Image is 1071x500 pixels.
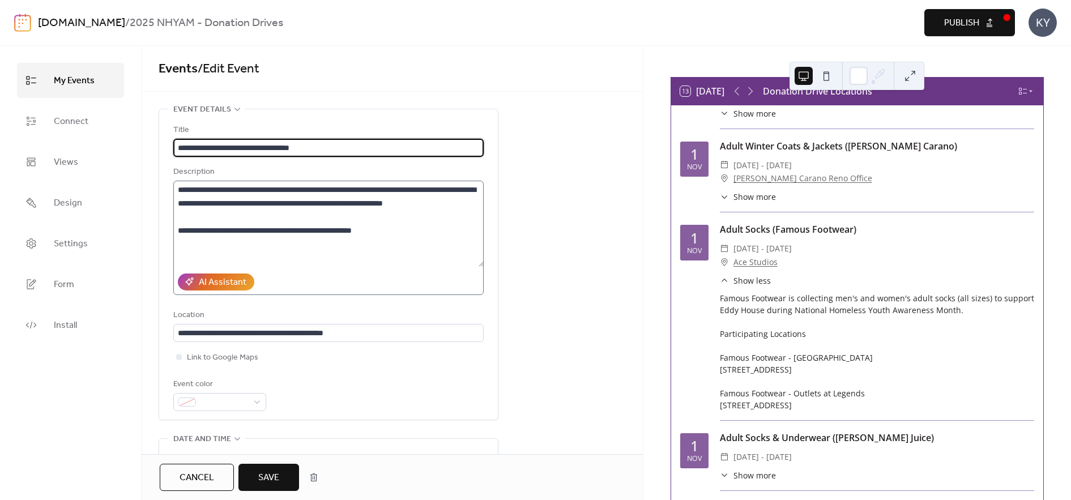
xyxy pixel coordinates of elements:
div: ​ [720,242,729,255]
span: Install [54,317,77,335]
a: Design [17,185,124,220]
a: Events [159,57,198,82]
div: ​ [720,255,729,269]
span: Views [54,153,78,172]
span: / Edit Event [198,57,259,82]
div: ​ [720,450,729,464]
button: Cancel [160,464,234,491]
a: Connect [17,104,124,139]
button: ​Show more [720,469,776,481]
a: [PERSON_NAME] Carano Reno Office [733,172,872,185]
img: logo [14,14,31,32]
span: Link to Google Maps [187,351,258,365]
span: Event details [173,103,231,117]
span: Show less [733,275,771,287]
span: Show more [733,191,776,203]
a: Settings [17,226,124,261]
div: AI Assistant [199,276,246,289]
div: Nov [687,247,702,255]
span: Cancel [180,471,214,485]
div: Famous Footwear is collecting men's and women's adult socks (all sizes) to support Eddy House dur... [720,292,1034,411]
button: AI Assistant [178,273,254,290]
a: [DOMAIN_NAME] [38,12,125,34]
div: 1 [690,147,698,161]
span: [DATE] - [DATE] [733,242,792,255]
b: / [125,12,130,34]
div: Nov [687,164,702,171]
span: Form [54,276,74,294]
span: Publish [944,16,979,30]
div: Event color [173,378,264,391]
button: ​Show less [720,275,771,287]
span: Connect [54,113,88,131]
div: Start date [173,453,213,467]
span: Show more [733,108,776,119]
a: Install [17,307,124,343]
div: ​ [720,159,729,172]
span: Design [54,194,82,212]
div: ​ [720,469,729,481]
div: 1 [690,439,698,453]
div: Donation Drive Locations [763,84,872,98]
div: KY [1029,8,1057,37]
div: ​ [720,108,729,119]
div: Description [173,165,481,179]
div: Title [173,123,481,137]
span: Show more [733,469,776,481]
span: [DATE] - [DATE] [733,450,792,464]
div: ​ [720,191,729,203]
button: ​Show more [720,108,776,119]
span: Save [258,471,279,485]
div: Nov [687,455,702,463]
a: My Events [17,63,124,98]
span: My Events [54,72,95,90]
button: Publish [924,9,1015,36]
a: Views [17,144,124,180]
div: Adult Winter Coats & Jackets ([PERSON_NAME] Carano) [720,139,1034,153]
div: 1 [690,231,698,245]
div: ​ [720,172,729,185]
button: ​Show more [720,191,776,203]
b: 2025 NHYAM - Donation Drives [130,12,283,34]
span: [DATE] - [DATE] [733,159,792,172]
div: Adult Socks (Famous Footwear) [720,223,1034,236]
a: Form [17,267,124,302]
button: Save [238,464,299,491]
button: 13[DATE] [676,83,728,99]
div: ​ [720,275,729,287]
span: Settings [54,235,88,253]
div: End date [334,453,370,467]
span: Date and time [173,433,231,446]
div: Adult Socks & Underwear ([PERSON_NAME] Juice) [720,431,1034,445]
a: Ace Studios [733,255,778,269]
div: Location [173,309,481,322]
